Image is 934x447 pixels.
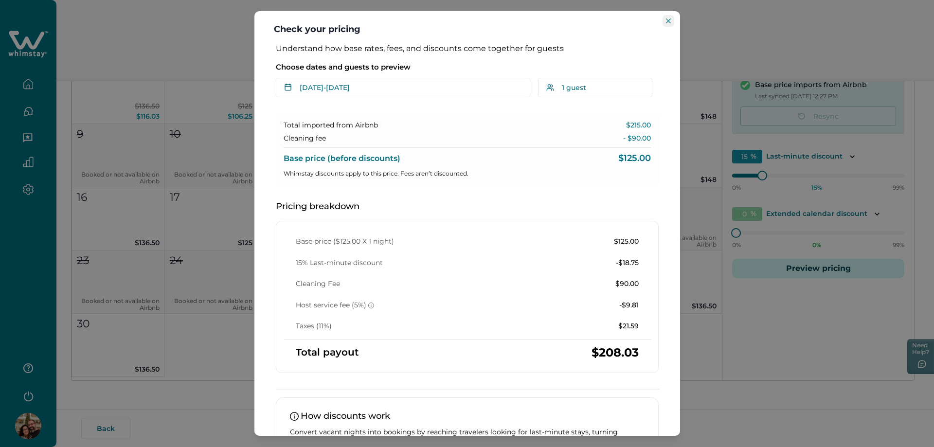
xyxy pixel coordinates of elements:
[296,348,359,358] p: Total payout
[538,78,652,97] button: 1 guest
[276,44,659,54] p: Understand how base rates, fees, and discounts come together for guests
[614,237,639,247] p: $125.00
[626,121,651,130] p: $215.00
[284,154,400,163] p: Base price (before discounts)
[296,258,383,268] p: 15% Last-minute discount
[538,78,659,97] button: 1 guest
[616,258,639,268] p: -$18.75
[290,411,645,421] p: How discounts work
[284,169,651,179] p: Whimstay discounts apply to this price. Fees aren’t discounted.
[276,78,530,97] button: [DATE]-[DATE]
[615,279,639,289] p: $90.00
[619,301,639,310] p: -$9.81
[284,134,326,143] p: Cleaning fee
[296,237,394,247] p: Base price ($125.00 X 1 night)
[618,322,639,331] p: $21.59
[663,15,674,27] button: Close
[276,62,659,72] p: Choose dates and guests to preview
[296,279,340,289] p: Cleaning Fee
[296,301,374,310] p: Host service fee (5%)
[254,11,680,44] header: Check your pricing
[296,322,332,331] p: Taxes (11%)
[623,134,651,143] p: - $90.00
[618,154,651,163] p: $125.00
[284,121,378,130] p: Total imported from Airbnb
[276,202,659,212] p: Pricing breakdown
[592,348,639,358] p: $208.03
[290,427,645,447] p: Convert vacant nights into bookings by reaching travelers looking for last-minute stays, turning ...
